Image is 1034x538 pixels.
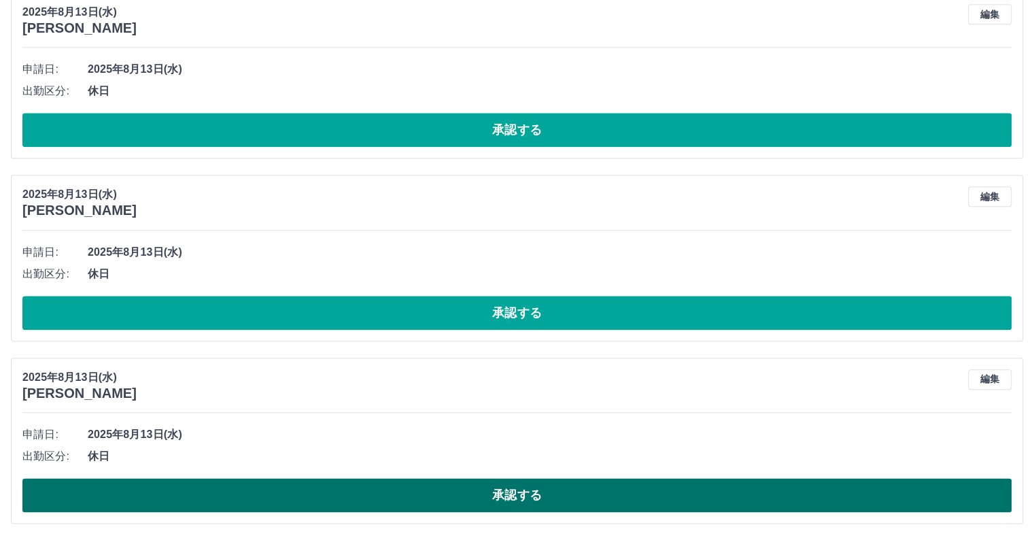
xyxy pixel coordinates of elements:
[22,478,1012,512] button: 承認する
[88,83,1012,99] span: 休日
[22,61,88,78] span: 申請日:
[22,386,137,401] h3: [PERSON_NAME]
[22,83,88,99] span: 出勤区分:
[22,244,88,260] span: 申請日:
[88,266,1012,282] span: 休日
[88,61,1012,78] span: 2025年8月13日(水)
[968,369,1012,390] button: 編集
[22,266,88,282] span: 出勤区分:
[968,186,1012,207] button: 編集
[22,448,88,465] span: 出勤区分:
[88,426,1012,443] span: 2025年8月13日(水)
[22,426,88,443] span: 申請日:
[88,448,1012,465] span: 休日
[22,4,137,20] p: 2025年8月13日(水)
[22,369,137,386] p: 2025年8月13日(水)
[22,20,137,36] h3: [PERSON_NAME]
[22,203,137,218] h3: [PERSON_NAME]
[22,296,1012,330] button: 承認する
[22,186,137,203] p: 2025年8月13日(水)
[88,244,1012,260] span: 2025年8月13日(水)
[968,4,1012,24] button: 編集
[22,113,1012,147] button: 承認する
